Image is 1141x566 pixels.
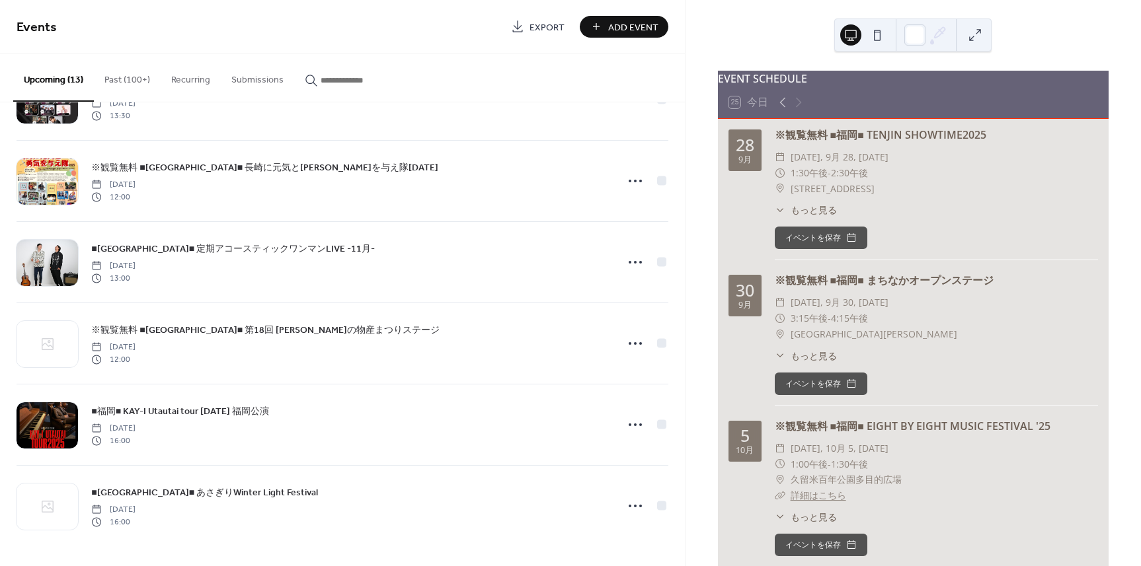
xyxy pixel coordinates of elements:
button: ​もっと見る [775,349,837,363]
span: [GEOGRAPHIC_DATA][PERSON_NAME] [791,326,957,342]
span: [DATE] [91,423,136,435]
div: ​ [775,349,785,363]
div: ​ [775,149,785,165]
div: ​ [775,310,785,326]
div: 28 [736,137,754,153]
button: Add Event [580,16,668,38]
span: [DATE] [91,260,136,272]
span: [DATE] [91,504,136,516]
span: [DATE], 9月 28, [DATE] [791,149,888,165]
button: イベントを保存 [775,534,867,556]
span: もっと見る [791,510,837,524]
a: ■福岡■ KAY-I Utautai tour [DATE] 福岡公演 [91,404,269,419]
button: ​もっと見る [775,203,837,217]
span: [DATE], 10月 5, [DATE] [791,441,888,456]
span: ※観覧無料 ■[GEOGRAPHIC_DATA]■ 長崎に元気と[PERSON_NAME]を与え隊[DATE] [91,161,438,175]
button: Recurring [161,53,221,100]
span: ■福岡■ KAY-I Utautai tour [DATE] 福岡公演 [91,405,269,419]
span: 4:15午後 [831,310,868,326]
span: 3:15午後 [791,310,828,326]
div: ​ [775,510,785,524]
span: ■[GEOGRAPHIC_DATA]■ 定期アコースティックワンマンLIVE -11月- [91,242,375,256]
div: ​ [775,165,785,181]
div: ※観覧無料 ■福岡■ まちなかオープンステージ [775,272,1098,288]
span: [DATE] [91,98,136,110]
button: Past (100+) [94,53,161,100]
span: - [828,310,831,326]
span: - [828,456,831,472]
div: 9月 [738,301,752,310]
button: ​もっと見る [775,510,837,524]
div: 10月 [736,446,754,455]
span: 12:00 [91,353,136,365]
span: 1:30午後 [831,456,868,472]
span: 13:00 [91,272,136,284]
button: Submissions [221,53,294,100]
a: ※観覧無料 ■[GEOGRAPHIC_DATA]■ 長崎に元気と[PERSON_NAME]を与え隊[DATE] [91,160,438,175]
div: ​ [775,295,785,310]
span: Events [17,15,57,40]
button: Upcoming (13) [13,53,94,102]
span: 1:30午後 [791,165,828,181]
span: [STREET_ADDRESS] [791,181,875,197]
div: ​ [775,181,785,197]
div: 30 [736,282,754,299]
span: ■[GEOGRAPHIC_DATA]■ あさぎりWinter Light Festival [91,486,318,500]
div: EVENT SCHEDULE [718,71,1109,87]
span: 久留米百年公園多目的広場 [791,472,902,487]
div: ​ [775,441,785,456]
span: 13:30 [91,110,136,122]
a: ※観覧無料 ■[GEOGRAPHIC_DATA]■ 第18回 [PERSON_NAME]の物産まつりステージ [91,322,440,337]
span: もっと見る [791,349,837,363]
button: イベントを保存 [775,372,867,395]
div: ※観覧無料 ■福岡■ TENJIN SHOWTIME2025 [775,127,1098,143]
span: Add Event [608,20,658,34]
span: - [828,165,831,181]
span: ※観覧無料 ■[GEOGRAPHIC_DATA]■ 第18回 [PERSON_NAME]の物産まつりステージ [91,324,440,337]
span: もっと見る [791,203,837,217]
span: [DATE], 9月 30, [DATE] [791,295,888,310]
span: [DATE] [91,341,136,353]
div: ​ [775,326,785,342]
button: イベントを保存 [775,227,867,249]
div: ​ [775,472,785,487]
a: Export [501,16,574,38]
div: ​ [775,203,785,217]
span: 1:00午後 [791,456,828,472]
span: [DATE] [91,179,136,191]
a: ■[GEOGRAPHIC_DATA]■ あさぎりWinter Light Festival [91,485,318,500]
a: 詳細はこちら [791,489,846,501]
span: 16:00 [91,516,136,528]
div: ​ [775,456,785,472]
span: 16:00 [91,435,136,446]
div: 9月 [738,156,752,164]
div: 5 [740,427,750,444]
span: Export [530,20,565,34]
span: 2:30午後 [831,165,868,181]
div: ​ [775,487,785,503]
span: 12:00 [91,191,136,203]
a: ■[GEOGRAPHIC_DATA]■ 定期アコースティックワンマンLIVE -11月- [91,241,375,256]
a: ※観覧無料 ■福岡■ EIGHT BY EIGHT MUSIC FESTIVAL '25 [775,419,1050,433]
